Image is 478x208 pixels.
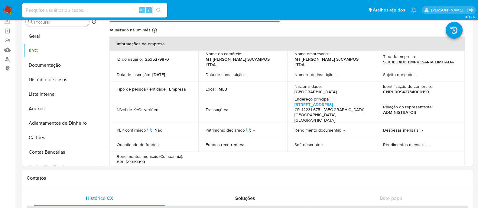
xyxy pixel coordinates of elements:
p: BRL $9999999 [117,159,145,165]
span: s [148,7,150,13]
p: SOCIEDADE EMPRESARIA LIMITADA [383,59,454,65]
p: - [247,72,248,77]
h4: CP: 12231-675 - [GEOGRAPHIC_DATA], [GEOGRAPHIC_DATA], [GEOGRAPHIC_DATA] [294,107,366,123]
p: Rendimento documental : [294,127,341,133]
p: MLB [219,86,227,92]
button: Anexos [23,101,99,116]
p: Empresa [169,86,186,92]
p: - [428,142,429,147]
input: Pesquise usuários ou casos... [22,6,167,14]
input: Procurar [34,19,87,25]
p: Rendimentos mensais (Companhia) : [117,154,183,159]
button: Histórico de casos [23,72,99,87]
p: Despesas mensais : [383,127,419,133]
button: Contas Bancárias [23,145,99,159]
p: - [343,127,345,133]
p: Soft descriptor : [294,142,323,147]
button: KYC [23,43,99,58]
p: MT [PERSON_NAME] SJCAMPOS LTDA [294,56,366,67]
p: Nacionalidade : [294,84,322,89]
p: Tipo de pessoa / entidade : [117,86,167,92]
p: ID do usuário : [117,56,143,62]
a: [STREET_ADDRESS] [294,101,333,107]
p: Nome empresarial : [294,51,330,56]
button: Retornar ao pedido padrão [92,19,96,26]
p: ADMINISTRATOR [383,110,416,115]
p: [DATE] [152,72,165,77]
p: Sujeito obrigado : [383,72,415,77]
p: - [246,142,248,147]
p: Número de inscrição : [294,72,334,77]
p: - [337,72,338,77]
p: Data de constituição : [206,72,245,77]
button: Cartões [23,130,99,145]
a: Sair [467,7,473,13]
p: Endereço principal : [294,96,330,102]
span: Soluções [235,195,255,202]
button: Adiantamentos de Dinheiro [23,116,99,130]
a: Notificações [411,8,416,13]
span: Atalhos rápidos [373,7,405,13]
p: Atualizado há um mês [109,27,151,33]
button: Geral [23,29,99,43]
p: anna.almeida@mercadopago.com.br [431,7,465,13]
span: Histórico CX [86,195,113,202]
p: Transações : [206,107,228,112]
h1: Contatos [27,175,468,181]
button: search-icon [152,6,165,14]
p: Quantidade de fundos : [117,142,160,147]
p: Relação do representante : [383,104,433,110]
th: Informações da empresa [109,37,465,51]
p: Nível de KYC : [117,107,142,112]
p: - [162,142,163,147]
p: - [325,142,327,147]
button: Lista Interna [23,87,99,101]
p: CNPJ 00942734000190 [383,89,429,94]
p: [GEOGRAPHIC_DATA] [294,89,337,94]
p: Local : [206,86,216,92]
p: Nome do comércio : [206,51,242,56]
p: Tipo de empresa : [383,54,416,59]
p: Não [154,127,162,133]
p: - [417,72,418,77]
p: MT [PERSON_NAME] SJCAMPOS LTDA [206,56,278,67]
span: 3.152.0 [465,14,475,19]
button: Documentação [23,58,99,72]
button: Dados Modificados [23,159,99,174]
p: verified [144,107,158,112]
span: Bate-papo [380,195,402,202]
p: Data de inscrição : [117,72,150,77]
p: Rendimentos mensais : [383,142,425,147]
p: Fundos recorrentes : [206,142,244,147]
p: Patrimônio declarado : [206,127,251,133]
button: Procurar [28,19,33,24]
p: - [422,127,423,133]
p: PEP confirmado : [117,127,152,133]
span: Alt [140,7,145,13]
p: - [230,107,232,112]
p: 2535279870 [145,56,169,62]
p: Identificação do comércio : [383,84,432,89]
p: - [253,127,255,133]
